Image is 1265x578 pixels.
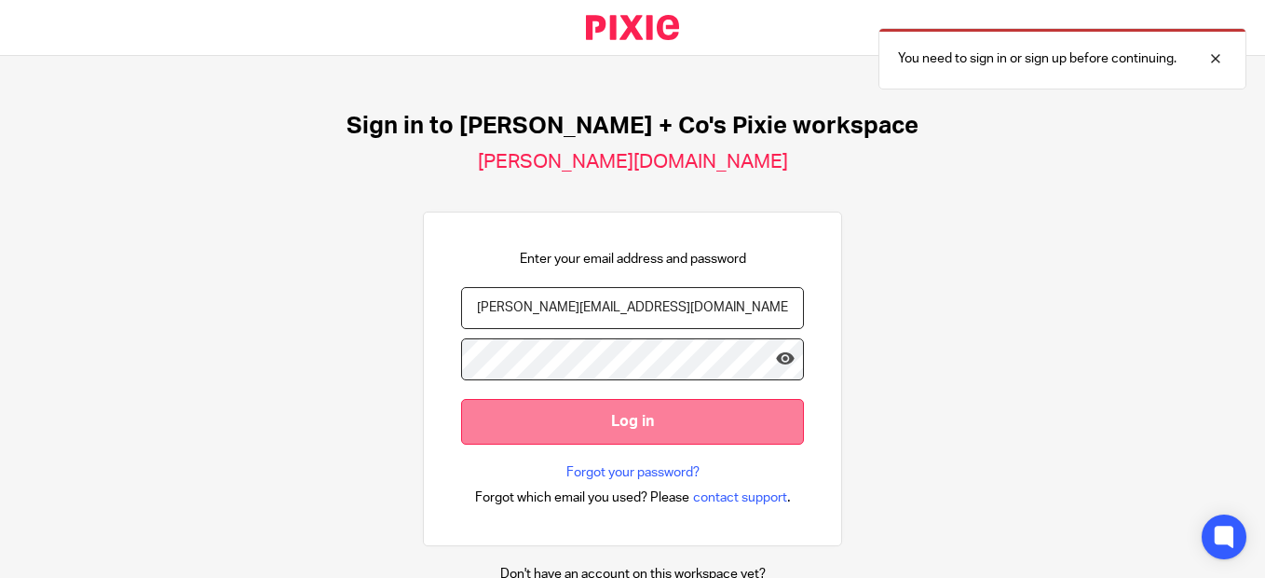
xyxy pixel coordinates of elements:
[566,463,700,482] a: Forgot your password?
[898,49,1177,68] p: You need to sign in or sign up before continuing.
[478,150,788,174] h2: [PERSON_NAME][DOMAIN_NAME]
[520,250,746,268] p: Enter your email address and password
[461,399,804,445] input: Log in
[461,287,804,329] input: name@example.com
[693,489,787,507] span: contact support
[347,112,918,141] h1: Sign in to [PERSON_NAME] + Co's Pixie workspace
[475,489,689,507] span: Forgot which email you used? Please
[475,487,791,508] div: .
